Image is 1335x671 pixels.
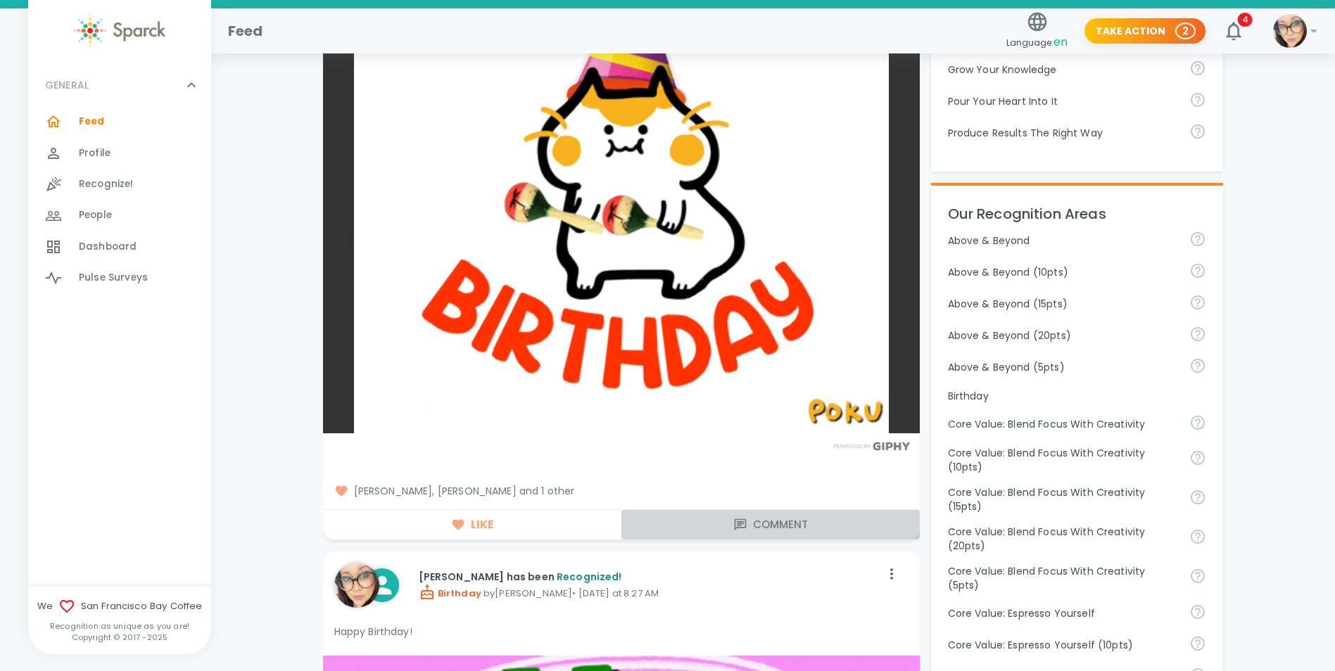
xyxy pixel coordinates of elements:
[28,106,211,137] a: Feed
[948,297,1179,311] p: Above & Beyond (15pts)
[1189,294,1206,311] svg: For going above and beyond!
[228,20,263,42] h1: Feed
[1189,123,1206,140] svg: Find success working together and doing the right thing
[948,265,1179,279] p: Above & Beyond (10pts)
[1189,326,1206,343] svg: For going above and beyond!
[1001,6,1073,56] button: Language:en
[1217,14,1251,48] button: 4
[1189,603,1206,620] svg: Share your voice and your ideas
[948,360,1179,374] p: Above & Beyond (5pts)
[74,14,165,47] img: Sparck logo
[79,115,105,129] span: Feed
[79,146,110,160] span: Profile
[45,78,89,92] p: GENERAL
[419,570,880,584] p: [PERSON_NAME] has been
[948,638,1179,652] p: Core Value: Espresso Yourself (10pts)
[334,625,909,639] p: Happy Birthday!
[1189,635,1206,652] svg: Share your voice and your ideas
[1006,33,1068,52] span: Language:
[28,620,211,632] p: Recognition as unique as you are!
[948,328,1179,343] p: Above & Beyond (20pts)
[28,231,211,262] a: Dashboard
[323,510,621,539] button: Like
[948,94,1179,108] p: Pour Your Heart Into It
[28,138,211,169] a: Profile
[1189,414,1206,431] svg: Achieve goals today and innovate for tomorrow
[1189,231,1206,248] svg: For going above and beyond!
[948,203,1207,225] p: Our Recognition Areas
[79,208,112,222] span: People
[334,484,909,498] span: [PERSON_NAME], [PERSON_NAME] and 1 other
[419,587,481,600] span: Birthday
[1189,262,1206,279] svg: For going above and beyond!
[1182,24,1189,38] p: 2
[830,442,914,451] img: Powered by GIPHY
[28,632,211,643] p: Copyright © 2017 - 2025
[334,563,379,608] img: Picture of Favi Ruiz
[1189,489,1206,506] svg: Achieve goals today and innovate for tomorrow
[28,64,211,106] div: GENERAL
[948,606,1179,620] p: Core Value: Espresso Yourself
[948,417,1179,431] p: Core Value: Blend Focus With Creativity
[79,240,137,254] span: Dashboard
[28,106,211,299] div: GENERAL
[948,564,1179,592] p: Core Value: Blend Focus With Creativity (5pts)
[28,200,211,231] a: People
[948,446,1179,474] p: Core Value: Blend Focus With Creativity (10pts)
[1238,13,1253,27] span: 4
[948,525,1179,553] p: Core Value: Blend Focus With Creativity (20pts)
[419,584,880,601] p: by [PERSON_NAME] • [DATE] at 8:27 AM
[1054,34,1068,50] span: en
[948,126,1179,140] p: Produce Results The Right Way
[1084,18,1206,44] button: Take Action 2
[79,271,148,285] span: Pulse Surveys
[948,234,1179,248] p: Above & Beyond
[28,262,211,293] a: Pulse Surveys
[1189,528,1206,545] svg: Achieve goals today and innovate for tomorrow
[1189,357,1206,374] svg: For going above and beyond!
[621,510,920,539] button: Comment
[1189,449,1206,466] svg: Achieve goals today and innovate for tomorrow
[948,485,1179,513] p: Core Value: Blend Focus With Creativity (15pts)
[28,598,211,615] span: We San Francisco Bay Coffee
[28,14,211,47] a: Sparck logo
[1189,91,1206,108] svg: Come to work to make a difference in your own way
[948,63,1179,77] p: Grow Your Knowledge
[1273,14,1307,48] img: Picture of Favi
[28,169,211,200] a: Recognize!
[1189,60,1206,77] svg: Follow your curiosity and learn together
[1189,568,1206,584] svg: Achieve goals today and innovate for tomorrow
[79,177,134,191] span: Recognize!
[948,389,1207,403] p: Birthday
[557,570,622,584] span: Recognized!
